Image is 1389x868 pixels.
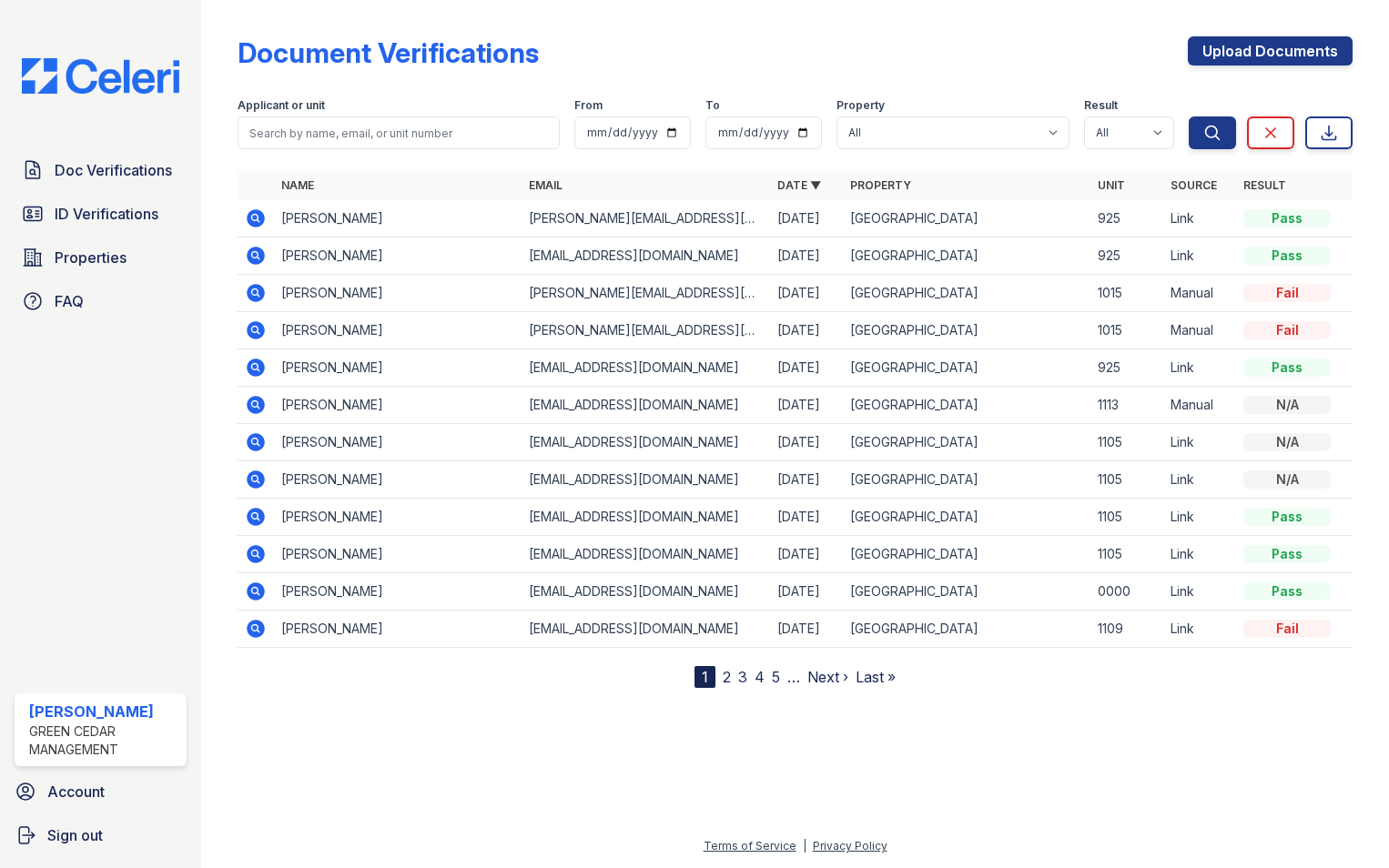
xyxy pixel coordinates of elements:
[1163,573,1236,611] td: Link
[522,424,769,461] td: [EMAIL_ADDRESS][DOMAIN_NAME]
[29,701,179,722] div: [PERSON_NAME]
[574,98,603,113] label: From
[1090,424,1163,461] td: 1105
[274,312,522,349] td: [PERSON_NAME]
[843,349,1090,387] td: [GEOGRAPHIC_DATA]
[1090,275,1163,312] td: 1015
[1243,321,1331,339] div: Fail
[777,178,821,192] a: Date ▼
[7,773,194,810] a: Account
[803,839,806,853] div: |
[274,499,522,536] td: [PERSON_NAME]
[55,159,172,181] span: Doc Verifications
[522,573,769,611] td: [EMAIL_ADDRESS][DOMAIN_NAME]
[1243,470,1331,489] div: N/A
[813,839,887,853] a: Privacy Policy
[1243,582,1331,601] div: Pass
[1243,545,1331,563] div: Pass
[1243,284,1331,302] div: Fail
[787,666,800,688] span: …
[1090,536,1163,573] td: 1105
[843,461,1090,499] td: [GEOGRAPHIC_DATA]
[274,200,522,237] td: [PERSON_NAME]
[694,666,715,688] div: 1
[522,499,769,536] td: [EMAIL_ADDRESS][DOMAIN_NAME]
[274,611,522,648] td: [PERSON_NAME]
[1163,349,1236,387] td: Link
[522,237,769,275] td: [EMAIL_ADDRESS][DOMAIN_NAME]
[1084,98,1118,113] label: Result
[770,536,843,573] td: [DATE]
[1090,312,1163,349] td: 1015
[522,349,769,387] td: [EMAIL_ADDRESS][DOMAIN_NAME]
[274,237,522,275] td: [PERSON_NAME]
[1090,387,1163,424] td: 1113
[7,58,194,94] img: CE_Logo_Blue-a8612792a0a2168367f1c8372b55b34899dd931a85d93a1a3d3e32e68fde9ad4.png
[770,499,843,536] td: [DATE]
[770,424,843,461] td: [DATE]
[522,387,769,424] td: [EMAIL_ADDRESS][DOMAIN_NAME]
[772,668,780,686] a: 5
[1163,461,1236,499] td: Link
[55,290,84,312] span: FAQ
[274,461,522,499] td: [PERSON_NAME]
[843,573,1090,611] td: [GEOGRAPHIC_DATA]
[843,237,1090,275] td: [GEOGRAPHIC_DATA]
[807,668,848,686] a: Next ›
[856,668,896,686] a: Last »
[850,178,911,192] a: Property
[1163,424,1236,461] td: Link
[274,349,522,387] td: [PERSON_NAME]
[770,237,843,275] td: [DATE]
[843,312,1090,349] td: [GEOGRAPHIC_DATA]
[274,573,522,611] td: [PERSON_NAME]
[1243,508,1331,526] div: Pass
[1098,178,1125,192] a: Unit
[1243,247,1331,265] div: Pass
[755,668,765,686] a: 4
[1243,396,1331,414] div: N/A
[1163,312,1236,349] td: Manual
[1171,178,1217,192] a: Source
[238,116,560,149] input: Search by name, email, or unit number
[1090,461,1163,499] td: 1105
[47,824,103,846] span: Sign out
[522,611,769,648] td: [EMAIL_ADDRESS][DOMAIN_NAME]
[836,98,885,113] label: Property
[1090,200,1163,237] td: 925
[770,387,843,424] td: [DATE]
[770,275,843,312] td: [DATE]
[738,668,747,686] a: 3
[843,387,1090,424] td: [GEOGRAPHIC_DATA]
[274,424,522,461] td: [PERSON_NAME]
[7,817,194,853] a: Sign out
[238,36,539,69] div: Document Verifications
[704,839,796,853] a: Terms of Service
[770,312,843,349] td: [DATE]
[1243,620,1331,638] div: Fail
[281,178,314,192] a: Name
[843,424,1090,461] td: [GEOGRAPHIC_DATA]
[843,499,1090,536] td: [GEOGRAPHIC_DATA]
[1243,209,1331,227] div: Pass
[522,200,769,237] td: [PERSON_NAME][EMAIL_ADDRESS][PERSON_NAME][DOMAIN_NAME]
[1188,36,1353,66] a: Upload Documents
[55,203,158,225] span: ID Verifications
[843,536,1090,573] td: [GEOGRAPHIC_DATA]
[1163,237,1236,275] td: Link
[770,200,843,237] td: [DATE]
[770,461,843,499] td: [DATE]
[238,98,325,113] label: Applicant or unit
[723,668,731,686] a: 2
[1090,349,1163,387] td: 925
[1090,573,1163,611] td: 0000
[1163,387,1236,424] td: Manual
[15,283,187,319] a: FAQ
[522,275,769,312] td: [PERSON_NAME][EMAIL_ADDRESS][PERSON_NAME][DOMAIN_NAME]
[1163,499,1236,536] td: Link
[1163,200,1236,237] td: Link
[1163,275,1236,312] td: Manual
[1090,237,1163,275] td: 925
[770,611,843,648] td: [DATE]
